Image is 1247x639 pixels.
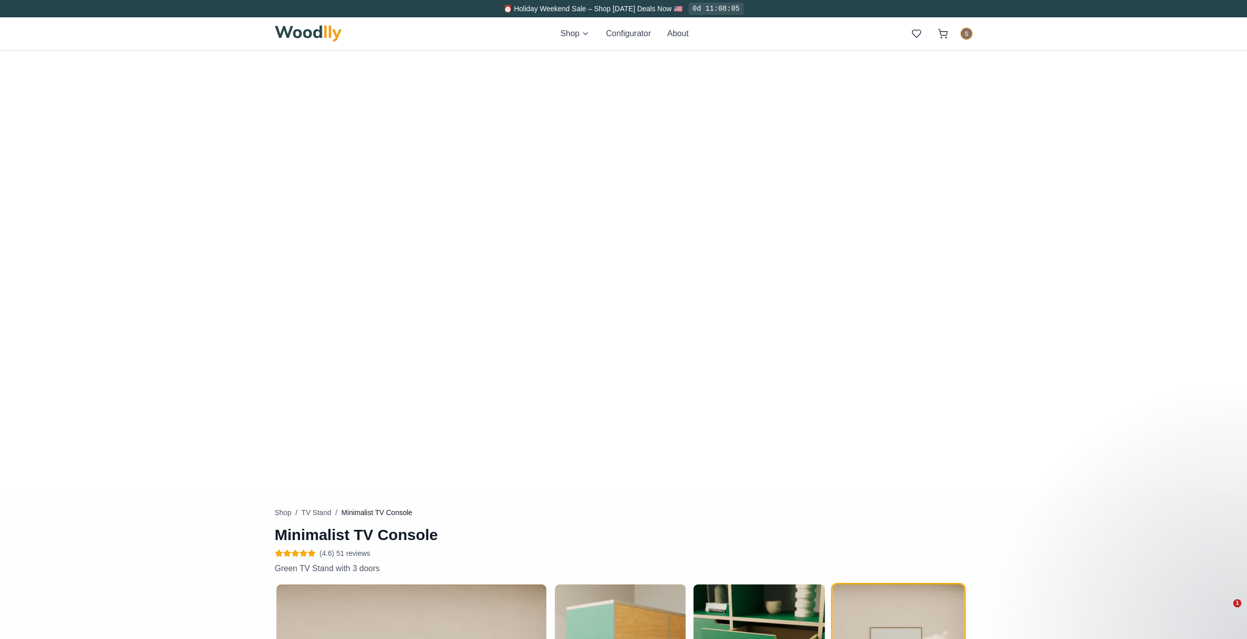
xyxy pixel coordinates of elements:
span: 1 [1233,599,1241,607]
p: Green TV Stand with 3 doors [275,563,735,575]
span: / [295,507,297,518]
span: Minimalist TV Console [341,507,412,518]
button: Sam [960,28,973,40]
div: 0d 11:08:05 [689,3,744,15]
button: Configurator [606,28,651,40]
img: Sam [961,28,972,39]
span: (4.6) 51 reviews [320,548,371,558]
button: Shop [275,507,292,518]
span: / [335,507,337,518]
button: About [667,28,689,40]
button: Shop [561,28,590,40]
button: TV Stand [301,507,331,518]
span: ⏰ Holiday Weekend Sale – Shop [DATE] Deals Now 🇺🇸 [503,5,682,13]
iframe: Intercom live chat [1212,599,1237,624]
img: Woodlly [275,25,342,42]
h1: Minimalist TV Console [275,526,735,544]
